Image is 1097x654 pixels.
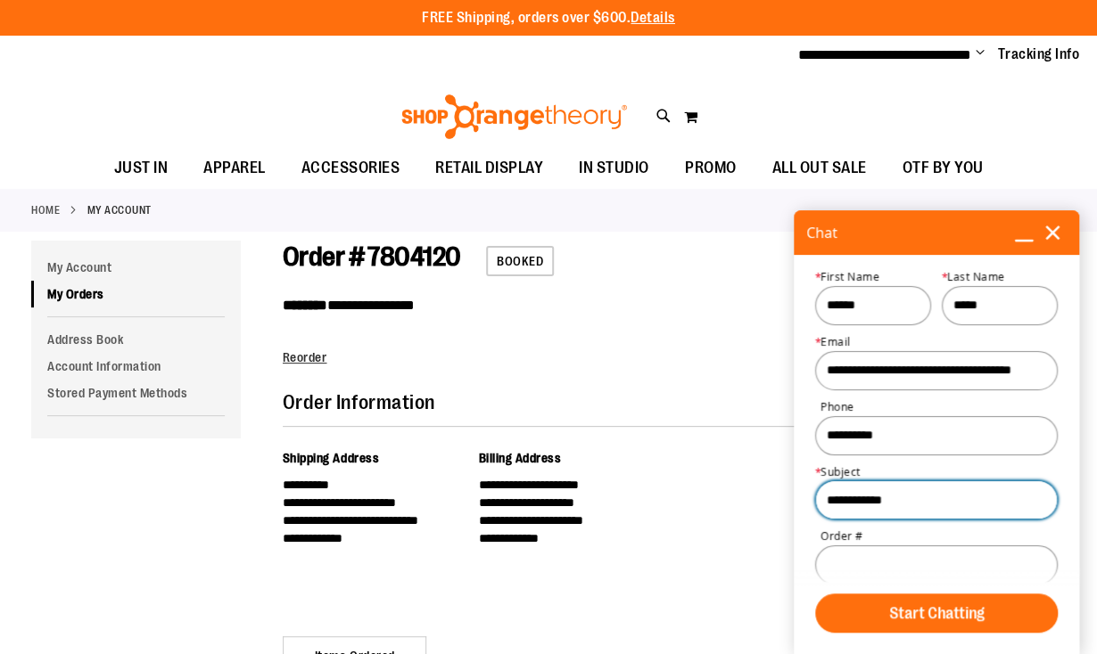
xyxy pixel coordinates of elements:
a: Stored Payment Methods [31,380,241,406]
span: ACCESSORIES [301,148,400,188]
h2: Chat [806,218,1010,247]
a: My Orders [31,281,241,307]
a: Account Information [31,353,241,380]
span: Shipping Address [283,451,379,465]
span: Order # 7804120 [283,241,461,272]
p: FREE Shipping, orders over $600. [422,8,675,29]
span: RETAIL DISPLAY [435,148,543,188]
span: Billing Address [478,451,561,465]
strong: My Account [87,202,152,218]
span: Required [815,269,822,285]
span: Start Chatting [821,605,1052,622]
a: Address Book [31,326,241,353]
span: Email [821,334,851,348]
button: Start Chatting [815,593,1058,633]
span: Required [815,464,822,480]
span: First Name [821,269,879,283]
img: Shop Orangetheory [399,94,630,139]
span: PROMO [685,148,737,188]
button: Account menu [976,45,985,63]
span: APPAREL [203,148,266,188]
a: My Account [31,254,241,281]
span: OTF BY YOU [902,148,983,188]
span: Required [942,269,949,285]
span: Order Information [283,391,435,413]
span: Phone [821,399,854,413]
button: Close dialog [1038,218,1067,247]
a: Details [631,10,675,26]
button: Minimize chat [1010,218,1038,247]
span: Required [815,334,822,350]
span: JUST IN [114,148,169,188]
a: Tracking Info [998,45,1080,64]
span: Last Name [947,269,1005,283]
a: Reorder [283,350,327,364]
a: Home [31,202,60,218]
span: Booked [486,246,554,276]
span: ALL OUT SALE [771,148,866,188]
span: Subject [821,464,861,478]
span: Order # [821,528,863,543]
span: IN STUDIO [579,148,649,188]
